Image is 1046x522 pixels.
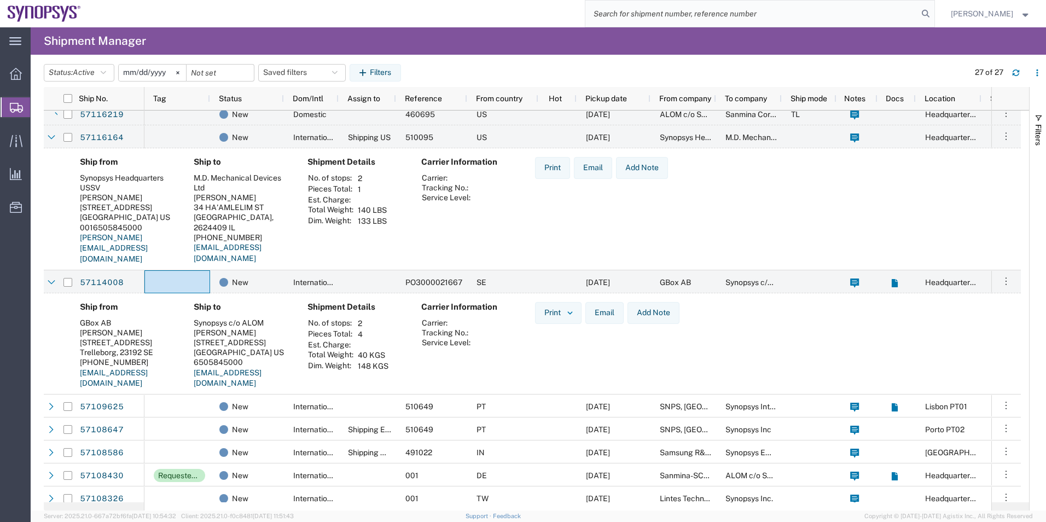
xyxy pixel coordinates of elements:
img: dropdown [565,308,575,318]
th: Est. Charge: [307,340,354,350]
div: Trelleborg, 23192 SE [80,347,176,357]
button: [PERSON_NAME] [950,7,1031,20]
span: New [232,395,248,418]
div: 6505845000 [194,357,290,367]
span: Docs [886,94,904,103]
span: Synopsys Inc. [725,494,773,503]
div: M.D. Mechanical Devices Ltd [194,173,290,193]
a: [EMAIL_ADDRESS][DOMAIN_NAME] [80,368,148,388]
span: Shipping EMEA [348,425,402,434]
button: Filters [350,64,401,82]
td: 148 KGS [354,361,392,372]
th: Tracking No.: [421,183,471,193]
span: To company [725,94,767,103]
span: International [293,425,338,434]
td: 4 [354,329,392,340]
button: Status:Active [44,64,114,82]
span: Sanmina-SCI Germany GmbH [660,471,763,480]
a: 57116219 [79,106,124,123]
span: ALOM c/o SYNOPSYS [725,471,803,480]
span: SNPS, Portugal Unipessoal, Lda. [660,425,821,434]
span: Lisbon PT01 [925,402,967,411]
span: Synopsys Emulation and Verification [725,448,852,457]
span: IN [476,448,485,457]
span: Server: 2025.21.0-667a72bf6fa [44,513,176,519]
span: Active [73,68,95,77]
td: 2 [354,318,392,329]
div: Synopsys Headquarters USSV [80,173,176,193]
div: [PHONE_NUMBER] [80,357,176,367]
img: logo [8,5,81,22]
a: 57108326 [79,490,124,507]
span: 10/13/2025 [586,494,610,503]
span: Reference [405,94,442,103]
h4: Ship from [80,302,176,312]
span: New [232,126,248,149]
span: PO3000021667 [405,278,462,287]
a: [EMAIL_ADDRESS][DOMAIN_NAME] [194,368,261,388]
span: 001 [405,494,419,503]
span: Sanmina Corporation [725,110,799,119]
span: [DATE] 11:51:43 [253,513,294,519]
div: 27 of 27 [975,67,1003,78]
div: [STREET_ADDRESS] [194,338,290,347]
span: Samsung R&D Institute - FDO India-Bangalore [660,448,921,457]
span: Hyderabad IN09 [925,448,1023,457]
span: Supplier [990,94,1019,103]
span: Notes [844,94,865,103]
span: Shipping US [348,133,391,142]
a: 57116164 [79,129,124,146]
span: From company [659,94,711,103]
h4: Ship from [80,157,176,167]
div: GBox AB [80,318,176,328]
div: [STREET_ADDRESS] [80,202,176,212]
h4: Carrier Information [421,302,509,312]
span: US [476,133,487,142]
span: Kaelen O'Connor [951,8,1013,20]
span: Tag [153,94,166,103]
span: International [293,471,338,480]
div: 34 HA'AMLELIM ST [194,202,290,212]
h4: Ship to [194,302,290,312]
th: No. of stops: [307,173,354,184]
a: 57108586 [79,444,124,461]
a: 57108430 [79,467,124,484]
span: Headquarters USSV [925,110,996,119]
span: Headquarters USSV [925,278,996,287]
span: Synopsys Headquarters USSV [660,133,765,142]
span: International [293,494,338,503]
span: 510095 [405,133,433,142]
th: Total Weight: [307,205,354,216]
button: Email [574,157,612,179]
th: Service Level: [421,193,471,202]
span: International [293,448,338,457]
a: 57114008 [79,274,124,291]
div: [PERSON_NAME] [80,193,176,202]
a: 57108647 [79,421,124,438]
button: Add Note [627,302,679,324]
div: [PHONE_NUMBER] [194,233,290,242]
span: SNPS, Portugal Unipessoal, Lda. [660,402,821,411]
td: 40 KGS [354,350,392,361]
h4: Ship to [194,157,290,167]
span: Filters [1034,124,1043,146]
span: 10/15/2025 [586,110,610,119]
th: Pieces Total: [307,184,354,195]
span: New [232,103,248,126]
span: New [232,418,248,441]
div: [GEOGRAPHIC_DATA] US [194,347,290,357]
span: [DATE] 10:54:32 [132,513,176,519]
div: Synopsys c/o ALOM [194,318,290,328]
span: Porto PT02 [925,425,964,434]
span: 10/14/2025 [586,278,610,287]
span: GBox AB [660,278,691,287]
a: Feedback [493,513,521,519]
button: Add Note [616,157,668,179]
th: Dim. Weight: [307,361,354,372]
span: Location [925,94,955,103]
div: [PERSON_NAME] [80,328,176,338]
span: Hot [549,94,562,103]
button: Print [535,157,570,179]
td: 133 LBS [354,216,391,227]
th: Service Level: [421,338,471,347]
